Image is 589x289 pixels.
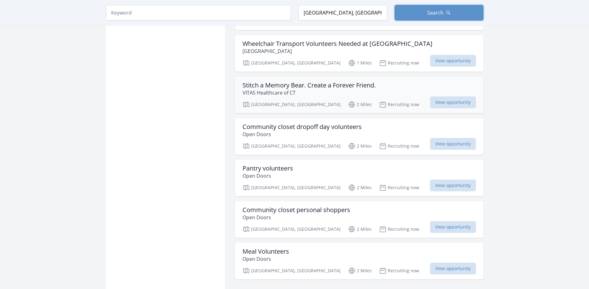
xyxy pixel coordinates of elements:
[348,59,372,67] p: 1 Miles
[235,118,483,155] a: Community closet dropoff day volunteers Open Doors [GEOGRAPHIC_DATA], [GEOGRAPHIC_DATA] 2 Miles R...
[348,142,372,150] p: 2 Miles
[242,172,293,180] p: Open Doors
[427,9,443,16] span: Search
[430,55,476,67] span: View opportunity
[348,267,372,274] p: 2 Miles
[242,131,362,138] p: Open Doors
[379,184,419,191] p: Recruiting now
[379,267,419,274] p: Recruiting now
[235,35,483,72] a: Wheelchair Transport Volunteers Needed at [GEOGRAPHIC_DATA] [GEOGRAPHIC_DATA] [GEOGRAPHIC_DATA], ...
[379,59,419,67] p: Recruiting now
[235,201,483,238] a: Community closet personal shoppers Open Doors [GEOGRAPHIC_DATA], [GEOGRAPHIC_DATA] 2 Miles Recrui...
[430,96,476,108] span: View opportunity
[298,5,387,20] input: Location
[242,142,341,150] p: [GEOGRAPHIC_DATA], [GEOGRAPHIC_DATA]
[379,142,419,150] p: Recruiting now
[242,89,376,96] p: VITAS Healthcare of CT
[242,255,289,263] p: Open Doors
[348,101,372,108] p: 2 Miles
[242,59,341,67] p: [GEOGRAPHIC_DATA], [GEOGRAPHIC_DATA]
[430,138,476,150] span: View opportunity
[242,47,433,55] p: [GEOGRAPHIC_DATA]
[235,77,483,113] a: Stitch a Memory Bear. Create a Forever Friend. VITAS Healthcare of CT [GEOGRAPHIC_DATA], [GEOGRAP...
[235,243,483,279] a: Meal Volunteers Open Doors [GEOGRAPHIC_DATA], [GEOGRAPHIC_DATA] 2 Miles Recruiting now View oppor...
[242,123,362,131] h3: Community closet dropoff day volunteers
[348,225,372,233] p: 2 Miles
[379,225,419,233] p: Recruiting now
[242,184,341,191] p: [GEOGRAPHIC_DATA], [GEOGRAPHIC_DATA]
[242,101,341,108] p: [GEOGRAPHIC_DATA], [GEOGRAPHIC_DATA]
[379,101,419,108] p: Recruiting now
[395,5,483,20] button: Search
[242,248,289,255] h3: Meal Volunteers
[242,40,433,47] h3: Wheelchair Transport Volunteers Needed at [GEOGRAPHIC_DATA]
[242,267,341,274] p: [GEOGRAPHIC_DATA], [GEOGRAPHIC_DATA]
[242,225,341,233] p: [GEOGRAPHIC_DATA], [GEOGRAPHIC_DATA]
[430,263,476,274] span: View opportunity
[106,5,291,20] input: Keyword
[242,206,350,214] h3: Community closet personal shoppers
[235,160,483,196] a: Pantry volunteers Open Doors [GEOGRAPHIC_DATA], [GEOGRAPHIC_DATA] 2 Miles Recruiting now View opp...
[242,165,293,172] h3: Pantry volunteers
[430,221,476,233] span: View opportunity
[348,184,372,191] p: 2 Miles
[242,82,376,89] h3: Stitch a Memory Bear. Create a Forever Friend.
[430,180,476,191] span: View opportunity
[242,214,350,221] p: Open Doors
